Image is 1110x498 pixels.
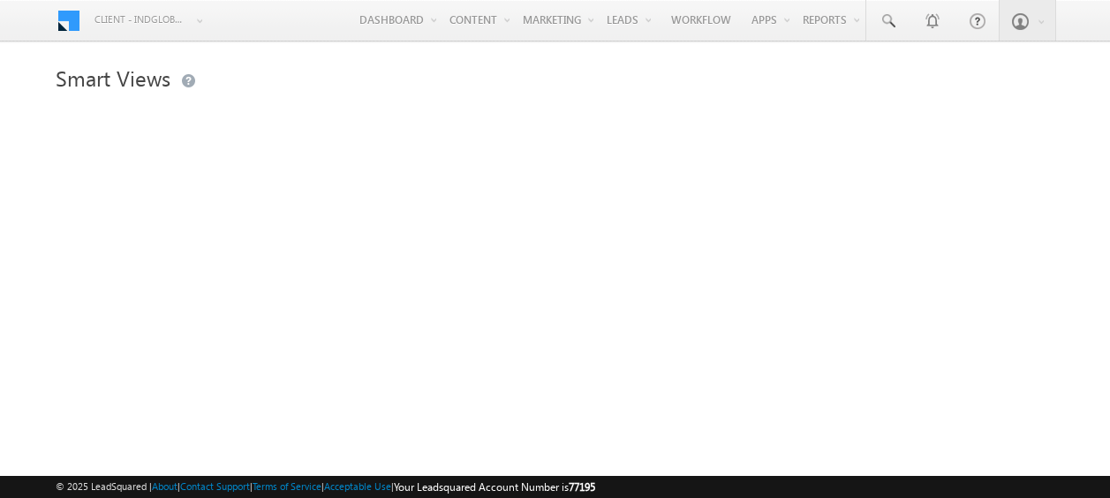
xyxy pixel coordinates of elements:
[56,64,170,92] span: Smart Views
[56,479,595,495] span: © 2025 LeadSquared | | | | |
[152,480,177,492] a: About
[324,480,391,492] a: Acceptable Use
[394,480,595,494] span: Your Leadsquared Account Number is
[94,11,187,28] span: Client - indglobal2 (77195)
[253,480,321,492] a: Terms of Service
[569,480,595,494] span: 77195
[180,480,250,492] a: Contact Support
